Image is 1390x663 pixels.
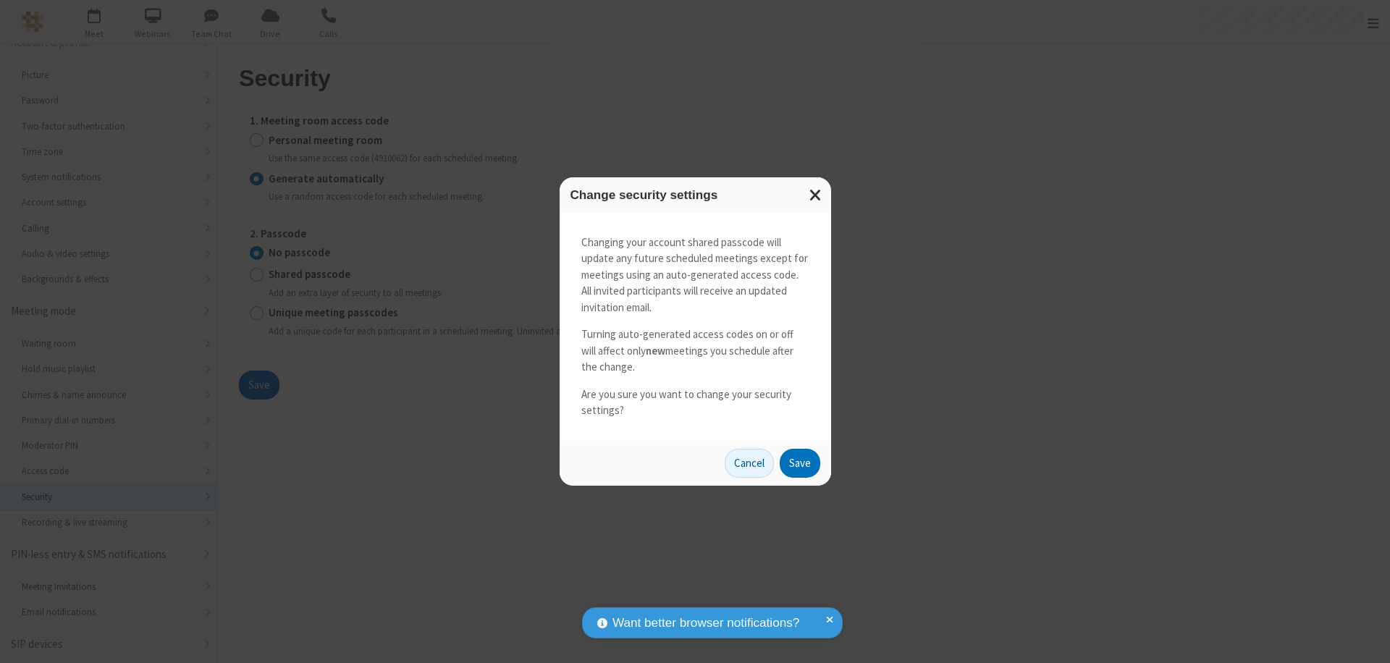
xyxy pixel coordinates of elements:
button: Close modal [801,177,831,213]
span: Want better browser notifications? [612,614,799,633]
p: Are you sure you want to change your security settings? [581,387,809,419]
button: Save [780,449,820,478]
strong: new [646,344,665,358]
h3: Change security settings [570,188,820,202]
button: Cancel [725,449,774,478]
p: Turning auto-generated access codes on or off will affect only meetings you schedule after the ch... [581,326,809,376]
p: Changing your account shared passcode will update any future scheduled meetings except for meetin... [581,235,809,316]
